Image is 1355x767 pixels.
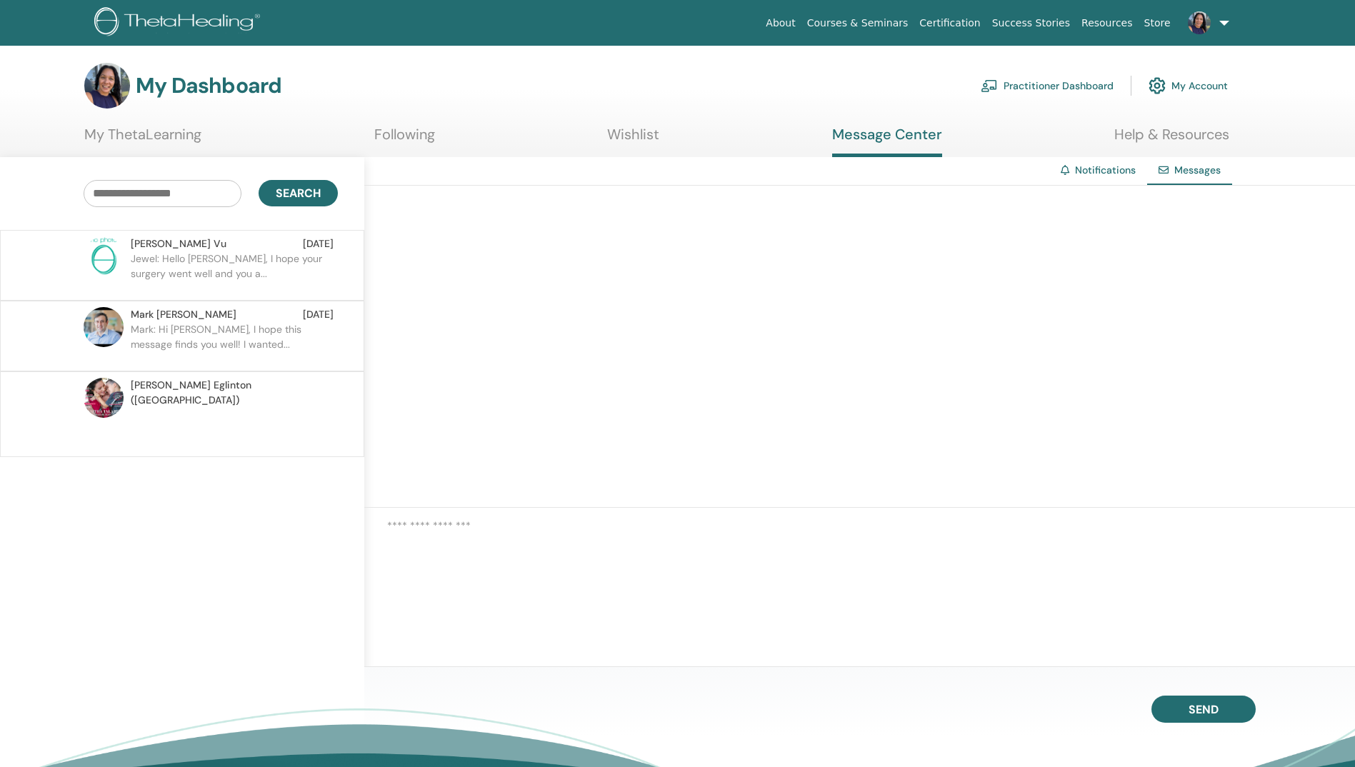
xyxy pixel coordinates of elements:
[131,307,236,322] span: Mark [PERSON_NAME]
[832,126,942,157] a: Message Center
[84,63,130,109] img: default.jpg
[84,378,124,418] img: default.jpg
[914,10,986,36] a: Certification
[1114,126,1229,154] a: Help & Resources
[986,10,1076,36] a: Success Stories
[1151,696,1256,723] button: Send
[303,307,334,322] span: [DATE]
[94,7,265,39] img: logo.png
[303,236,334,251] span: [DATE]
[131,378,334,408] span: [PERSON_NAME] Eglinton ([GEOGRAPHIC_DATA])
[1149,70,1228,101] a: My Account
[84,126,201,154] a: My ThetaLearning
[131,322,338,365] p: Mark: Hi [PERSON_NAME], I hope this message finds you well! I wanted...
[1076,10,1139,36] a: Resources
[981,70,1114,101] a: Practitioner Dashboard
[131,236,226,251] span: [PERSON_NAME] Vu
[136,73,281,99] h3: My Dashboard
[1188,11,1211,34] img: default.jpg
[801,10,914,36] a: Courses & Seminars
[760,10,801,36] a: About
[84,236,124,276] img: no-photo.png
[981,79,998,92] img: chalkboard-teacher.svg
[84,307,124,347] img: default.jpg
[1174,164,1221,176] span: Messages
[374,126,435,154] a: Following
[131,251,338,294] p: Jewel: Hello [PERSON_NAME], I hope your surgery went well and you a...
[1189,702,1219,717] span: Send
[1139,10,1176,36] a: Store
[259,180,338,206] button: Search
[276,186,321,201] span: Search
[1149,74,1166,98] img: cog.svg
[607,126,659,154] a: Wishlist
[1075,164,1136,176] a: Notifications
